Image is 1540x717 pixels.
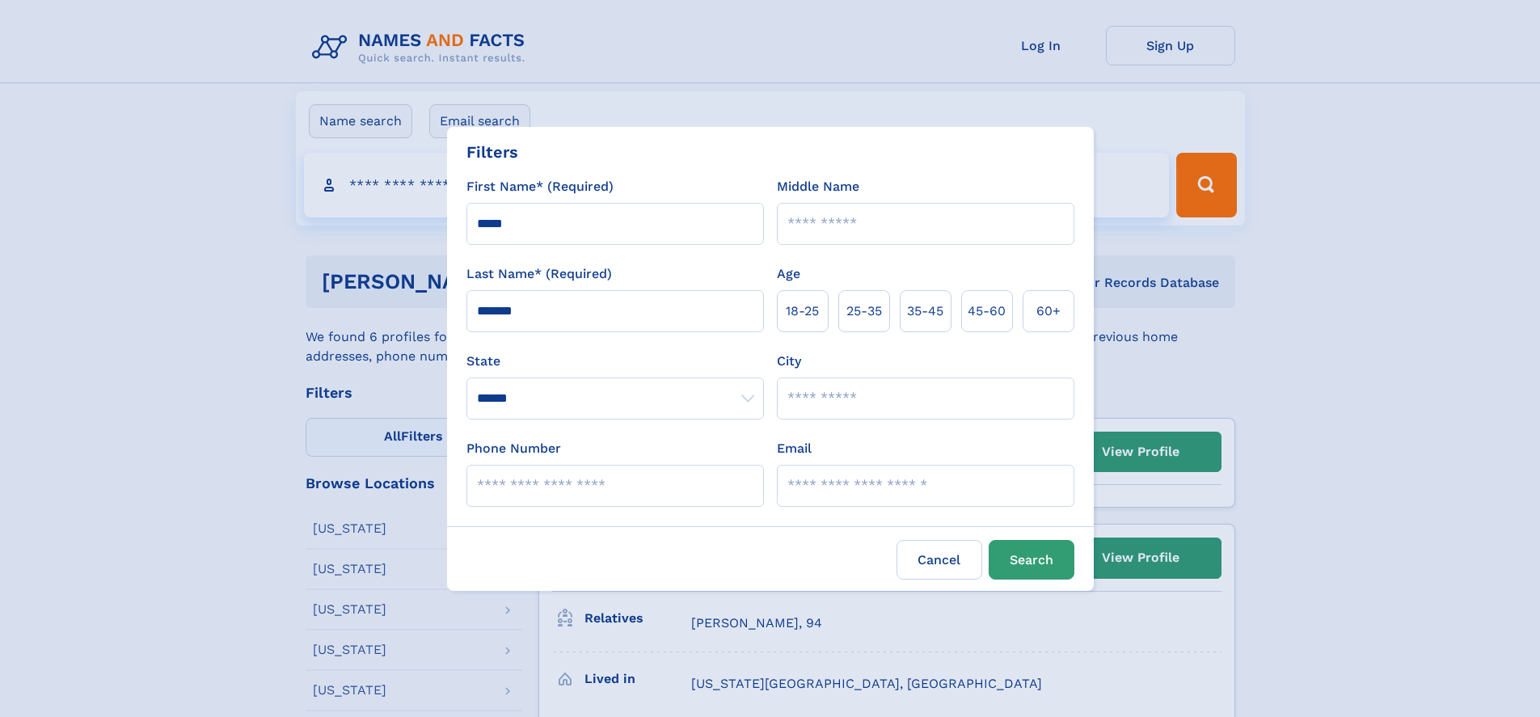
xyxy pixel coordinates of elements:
[466,140,518,164] div: Filters
[968,302,1006,321] span: 45‑60
[466,264,612,284] label: Last Name* (Required)
[989,540,1074,580] button: Search
[466,352,764,371] label: State
[907,302,943,321] span: 35‑45
[466,177,614,196] label: First Name* (Required)
[786,302,819,321] span: 18‑25
[777,352,801,371] label: City
[777,177,859,196] label: Middle Name
[777,264,800,284] label: Age
[777,439,812,458] label: Email
[897,540,982,580] label: Cancel
[846,302,882,321] span: 25‑35
[466,439,561,458] label: Phone Number
[1036,302,1061,321] span: 60+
